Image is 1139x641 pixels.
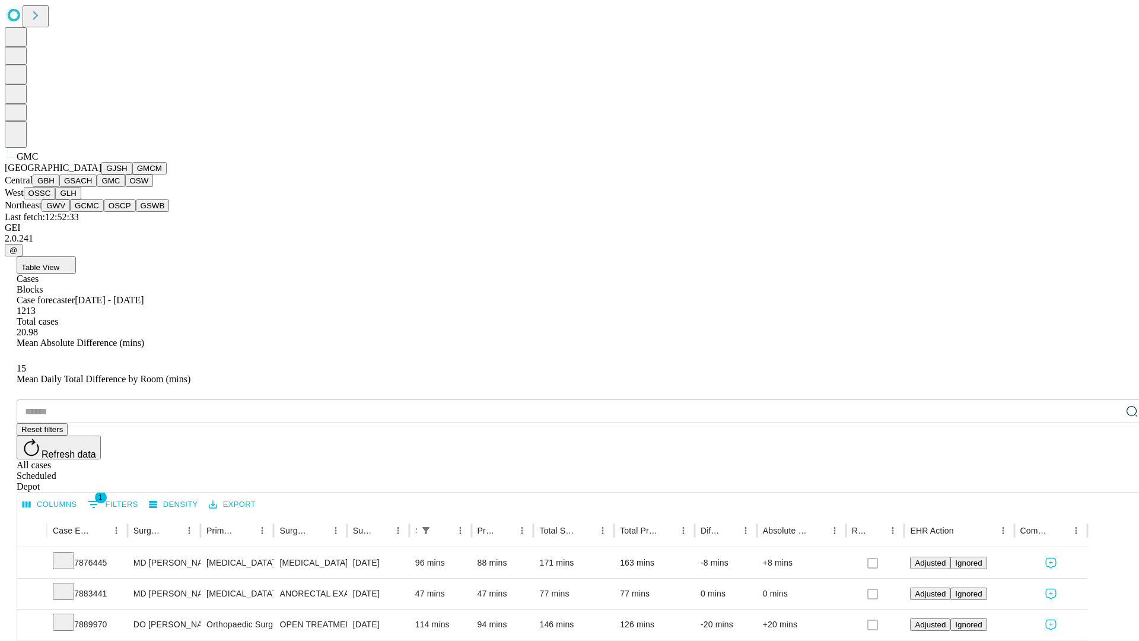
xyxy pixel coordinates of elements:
[950,618,987,631] button: Ignored
[950,588,987,600] button: Ignored
[279,526,309,535] div: Surgery Name
[146,496,201,514] button: Density
[17,327,38,337] span: 20.98
[1068,522,1084,539] button: Menu
[5,223,1134,233] div: GEI
[478,579,528,609] div: 47 mins
[950,557,987,569] button: Ignored
[95,491,107,503] span: 1
[53,610,122,640] div: 7889970
[91,522,108,539] button: Sort
[206,579,268,609] div: [MEDICAL_DATA]
[75,295,144,305] span: [DATE] - [DATE]
[620,579,689,609] div: 77 mins
[415,610,466,640] div: 114 mins
[17,295,75,305] span: Case forecaster
[101,162,132,174] button: GJSH
[452,522,469,539] button: Menu
[108,522,125,539] button: Menu
[206,610,268,640] div: Orthopaedic Surgery
[70,199,104,212] button: GCMC
[675,522,692,539] button: Menu
[59,174,97,187] button: GSACH
[539,610,608,640] div: 146 mins
[125,174,154,187] button: OSW
[435,522,452,539] button: Sort
[701,610,751,640] div: -20 mins
[5,233,1134,244] div: 2.0.241
[53,526,90,535] div: Case Epic Id
[24,187,56,199] button: OSSC
[17,256,76,274] button: Table View
[910,588,950,600] button: Adjusted
[55,187,81,199] button: GLH
[17,363,26,373] span: 15
[133,526,163,535] div: Surgeon Name
[701,579,751,609] div: 0 mins
[910,557,950,569] button: Adjusted
[237,522,254,539] button: Sort
[721,522,737,539] button: Sort
[415,579,466,609] div: 47 mins
[763,548,840,578] div: +8 mins
[763,526,809,535] div: Absolute Difference
[17,374,190,384] span: Mean Daily Total Difference by Room (mins)
[132,162,167,174] button: GMCM
[497,522,514,539] button: Sort
[23,553,41,574] button: Expand
[33,174,59,187] button: GBH
[737,522,754,539] button: Menu
[955,522,972,539] button: Sort
[133,548,195,578] div: MD [PERSON_NAME] [PERSON_NAME]
[620,548,689,578] div: 163 mins
[53,548,122,578] div: 7876445
[701,548,751,578] div: -8 mins
[1020,526,1050,535] div: Comments
[852,526,867,535] div: Resolved in EHR
[17,316,58,326] span: Total cases
[955,559,982,567] span: Ignored
[206,496,259,514] button: Export
[415,526,416,535] div: Scheduled In Room Duration
[133,579,195,609] div: MD [PERSON_NAME] [PERSON_NAME] Md
[5,200,42,210] span: Northeast
[5,188,24,198] span: West
[763,579,840,609] div: 0 mins
[254,522,271,539] button: Menu
[373,522,390,539] button: Sort
[910,526,953,535] div: EHR Action
[578,522,594,539] button: Sort
[206,548,268,578] div: [MEDICAL_DATA]
[885,522,901,539] button: Menu
[539,548,608,578] div: 171 mins
[5,175,33,185] span: Central
[353,548,403,578] div: [DATE]
[353,526,372,535] div: Surgery Date
[353,579,403,609] div: [DATE]
[418,522,434,539] div: 1 active filter
[826,522,843,539] button: Menu
[42,449,96,459] span: Refresh data
[136,199,170,212] button: GSWB
[17,338,144,348] span: Mean Absolute Difference (mins)
[327,522,344,539] button: Menu
[279,610,341,640] div: OPEN TREATMENT FRACTURE OF RADIUS
[17,306,36,316] span: 1213
[390,522,406,539] button: Menu
[915,589,946,598] span: Adjusted
[415,548,466,578] div: 96 mins
[594,522,611,539] button: Menu
[104,199,136,212] button: OSCP
[23,615,41,636] button: Expand
[311,522,327,539] button: Sort
[279,579,341,609] div: ANORECTAL EXAM UNDER ANESTHESIA
[279,548,341,578] div: [MEDICAL_DATA] SKIN [MEDICAL_DATA] AND MUSCLE
[620,610,689,640] div: 126 mins
[539,526,577,535] div: Total Scheduled Duration
[514,522,530,539] button: Menu
[17,436,101,459] button: Refresh data
[5,212,79,222] span: Last fetch: 12:52:33
[810,522,826,539] button: Sort
[620,526,657,535] div: Total Predicted Duration
[5,244,23,256] button: @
